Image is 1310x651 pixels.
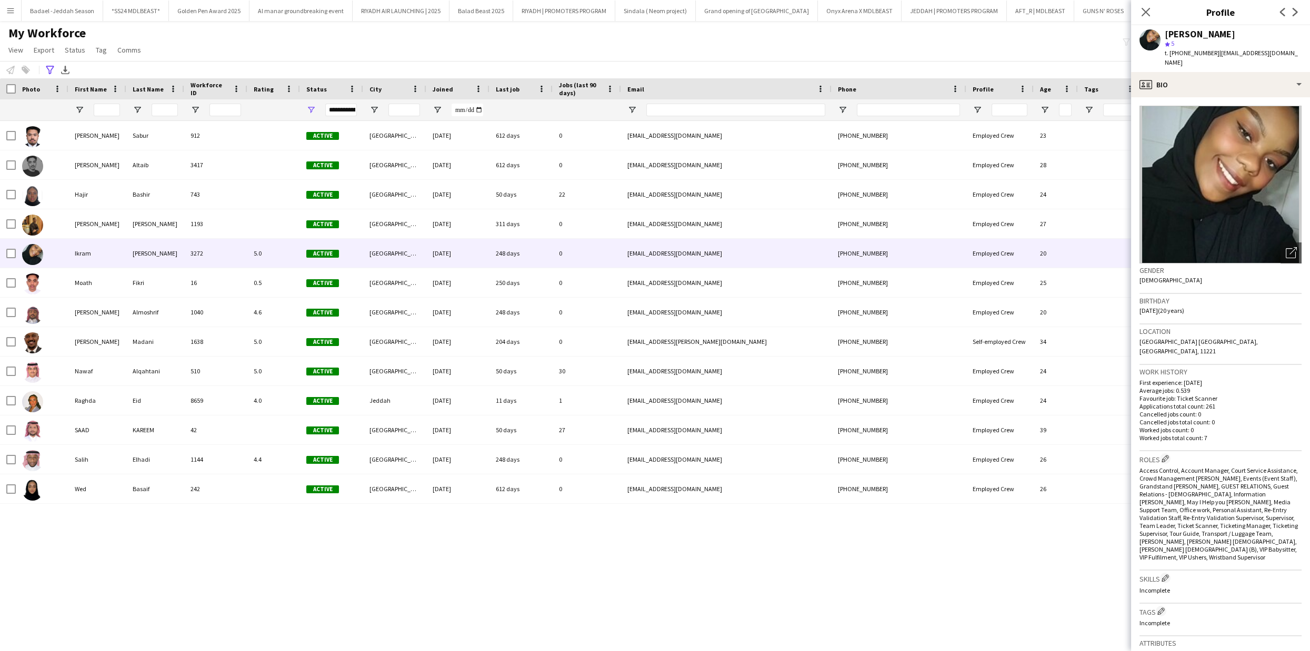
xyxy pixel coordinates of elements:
[94,104,120,116] input: First Name Filter Input
[306,191,339,199] span: Active
[388,104,420,116] input: City Filter Input
[113,43,145,57] a: Comms
[1139,327,1302,336] h3: Location
[696,1,818,21] button: Grand opening of [GEOGRAPHIC_DATA]
[191,81,228,97] span: Workforce ID
[1040,85,1051,93] span: Age
[22,244,43,265] img: Ikram Saleh
[621,180,832,209] div: [EMAIL_ADDRESS][DOMAIN_NAME]
[1131,5,1310,19] h3: Profile
[126,298,184,327] div: Almoshrif
[832,121,966,150] div: [PHONE_NUMBER]
[247,357,300,385] div: 5.0
[247,298,300,327] div: 4.6
[133,105,142,115] button: Open Filter Menu
[553,209,621,238] div: 0
[68,209,126,238] div: [PERSON_NAME]
[621,386,832,415] div: [EMAIL_ADDRESS][DOMAIN_NAME]
[22,215,43,236] img: Hassan Konneh
[126,386,184,415] div: Eid
[68,121,126,150] div: [PERSON_NAME]
[363,239,426,268] div: [GEOGRAPHIC_DATA]
[1139,586,1302,594] p: Incomplete
[254,85,274,93] span: Rating
[34,45,54,55] span: Export
[621,121,832,150] div: [EMAIL_ADDRESS][DOMAIN_NAME]
[621,415,832,444] div: [EMAIL_ADDRESS][DOMAIN_NAME]
[966,415,1034,444] div: Employed Crew
[553,386,621,415] div: 1
[426,327,489,356] div: [DATE]
[22,303,43,324] img: Mohammed Almoshrif
[1074,1,1133,21] button: GUNS N' ROSES
[306,368,339,375] span: Active
[966,268,1034,297] div: Employed Crew
[22,362,43,383] img: Nawaf Alqahtani
[489,327,553,356] div: 204 days
[103,1,169,21] button: *SS24 MDLBEAST*
[68,357,126,385] div: Nawaf
[363,268,426,297] div: [GEOGRAPHIC_DATA]
[426,445,489,474] div: [DATE]
[247,268,300,297] div: 0.5
[169,1,249,21] button: Golden Pen Award 2025
[553,357,621,385] div: 30
[184,474,247,503] div: 242
[1034,150,1078,179] div: 28
[559,81,602,97] span: Jobs (last 90 days)
[68,239,126,268] div: Ikram
[61,43,89,57] a: Status
[449,1,513,21] button: Balad Beast 2025
[1034,445,1078,474] div: 26
[553,121,621,150] div: 0
[966,150,1034,179] div: Employed Crew
[489,268,553,297] div: 250 days
[966,298,1034,327] div: Employed Crew
[191,105,200,115] button: Open Filter Menu
[1139,466,1298,561] span: Access Control, Account Manager, Court Service Assistance, Crowd Management [PERSON_NAME], Events...
[22,273,43,294] img: Moath Fikri
[68,180,126,209] div: Hajir
[44,64,56,76] app-action-btn: Advanced filters
[1139,573,1302,584] h3: Skills
[306,397,339,405] span: Active
[353,1,449,21] button: RIYADH AIR LAUNCHING | 2025
[8,25,86,41] span: My Workforce
[363,298,426,327] div: [GEOGRAPHIC_DATA]
[1139,394,1302,402] p: Favourite job: Ticket Scanner
[363,474,426,503] div: [GEOGRAPHIC_DATA]
[184,209,247,238] div: 1193
[489,386,553,415] div: 11 days
[1139,402,1302,410] p: Applications total count: 261
[306,132,339,140] span: Active
[553,268,621,297] div: 0
[489,357,553,385] div: 50 days
[621,209,832,238] div: [EMAIL_ADDRESS][DOMAIN_NAME]
[496,85,519,93] span: Last job
[184,268,247,297] div: 16
[832,150,966,179] div: [PHONE_NUMBER]
[65,45,85,55] span: Status
[553,298,621,327] div: 0
[902,1,1007,21] button: JEDDAH | PROMOTERS PROGRAM
[68,268,126,297] div: Moath
[1034,386,1078,415] div: 24
[992,104,1027,116] input: Profile Filter Input
[22,391,43,412] img: Raghda Eid
[68,415,126,444] div: SAAD
[621,239,832,268] div: [EMAIL_ADDRESS][DOMAIN_NAME]
[363,180,426,209] div: [GEOGRAPHIC_DATA]
[489,445,553,474] div: 248 days
[1139,426,1302,434] p: Worked jobs count: 0
[1034,268,1078,297] div: 25
[1171,39,1174,47] span: 5
[832,239,966,268] div: [PHONE_NUMBER]
[1139,410,1302,418] p: Cancelled jobs count: 0
[489,209,553,238] div: 311 days
[1139,434,1302,442] p: Worked jobs total count: 7
[1034,415,1078,444] div: 39
[832,268,966,297] div: [PHONE_NUMBER]
[426,298,489,327] div: [DATE]
[22,126,43,147] img: Abdullah Sabur
[363,327,426,356] div: [GEOGRAPHIC_DATA]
